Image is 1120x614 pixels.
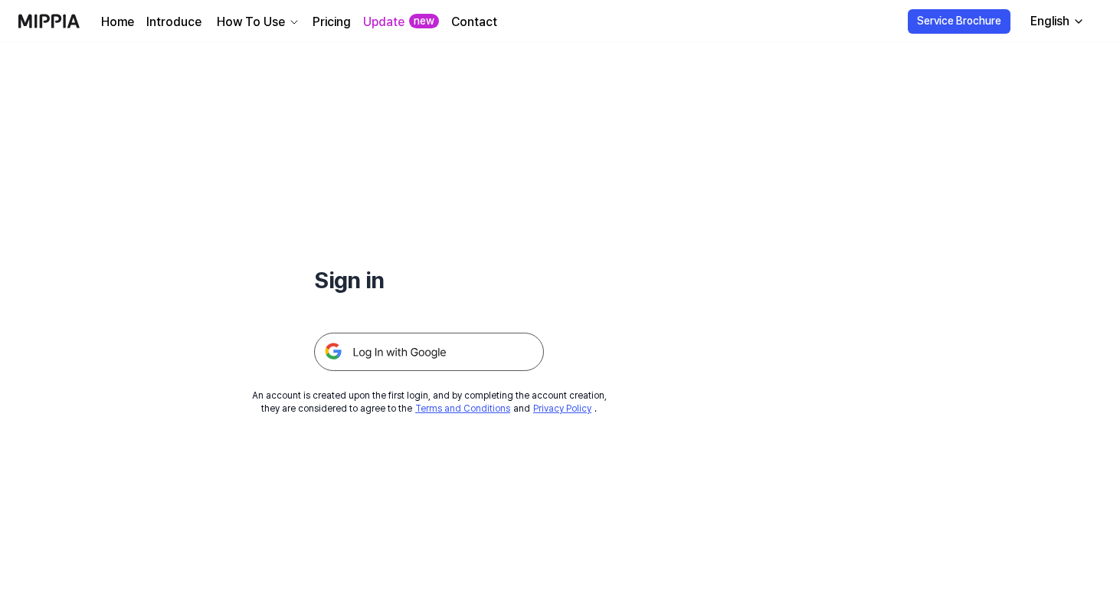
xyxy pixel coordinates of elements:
a: Update [363,13,404,31]
div: How To Use [214,13,288,31]
a: Home [101,13,134,31]
h1: Sign in [314,264,544,296]
button: How To Use [214,13,300,31]
div: An account is created upon the first login, and by completing the account creation, they are cons... [252,389,607,415]
a: Introduce [146,13,201,31]
a: Contact [451,13,497,31]
a: Privacy Policy [533,403,591,414]
a: Pricing [313,13,351,31]
a: Terms and Conditions [415,403,510,414]
button: English [1018,6,1094,37]
img: 구글 로그인 버튼 [314,333,544,371]
div: English [1027,12,1073,31]
div: new [409,14,439,29]
button: Service Brochure [908,9,1010,34]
